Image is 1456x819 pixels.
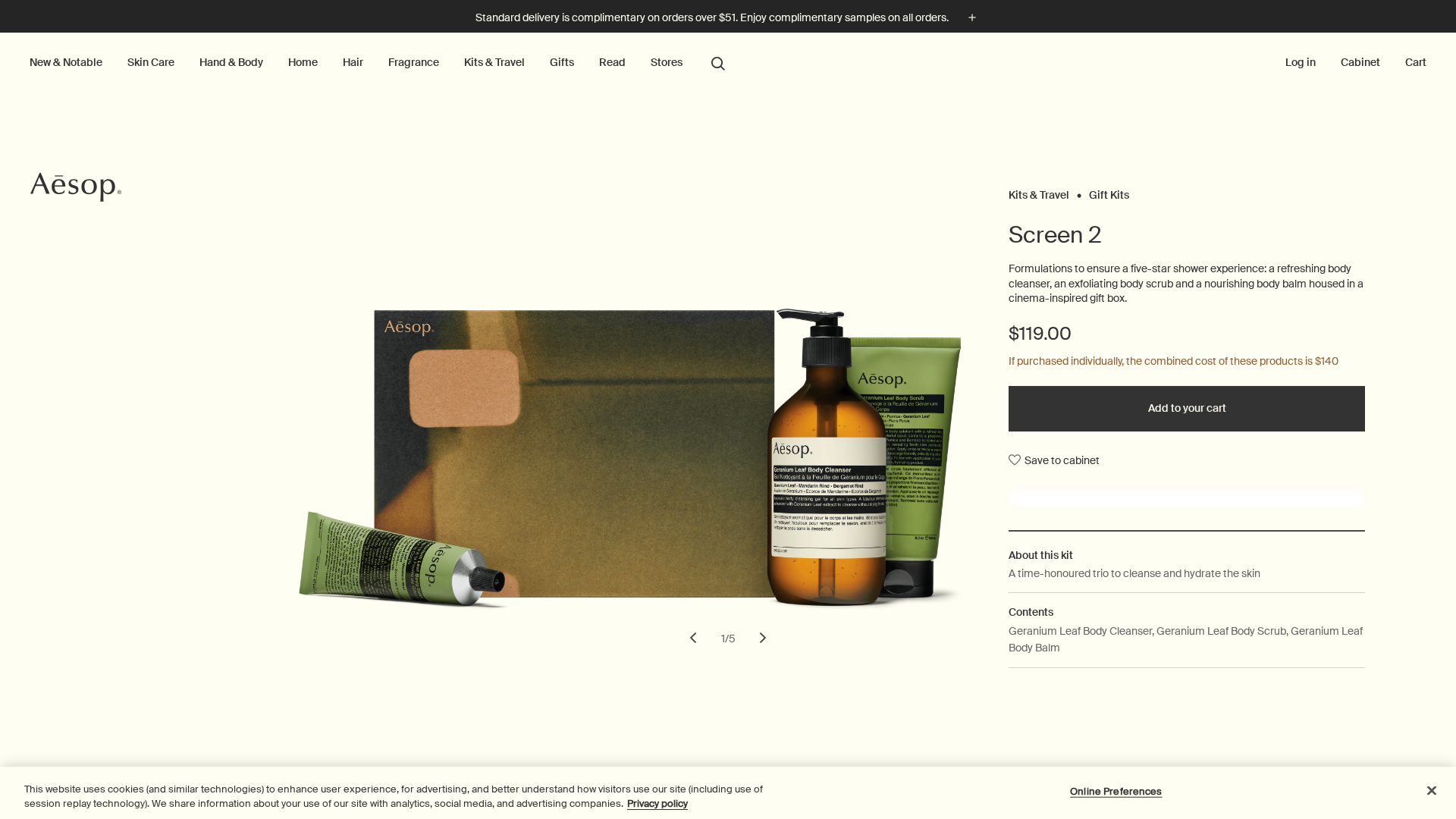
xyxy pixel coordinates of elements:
[648,52,686,72] button: Stores
[461,52,528,72] a: Kits & Travel
[1009,604,1365,620] h2: Contents
[315,231,982,635] img: Back of recycled cardboard gift box.
[1282,52,1319,72] button: Log in
[1009,353,1338,371] p: If purchased individually, the combined cost of these products is $140
[475,9,981,27] button: Standard delivery is complimentary on orders over $51. Enjoy complimentary samples on all orders.
[627,797,688,810] a: More information about your privacy, opens in a new tab
[1009,565,1260,582] p: A time-honoured trio to cleanse and hydrate the skin
[1009,188,1069,195] a: Kits & Travel
[24,782,801,811] div: This website uses cookies (and similar technologies) to enhance user experience, for advertising,...
[704,48,732,77] button: Open search
[1009,547,1365,563] h2: About this kit
[340,52,366,72] a: Hair
[475,10,949,26] p: Standard delivery is complimentary on orders over $51. Enjoy complimentary samples on all orders.
[385,52,442,72] a: Fragrance
[1068,777,1163,807] button: Online Preferences, Opens the preference center dialog
[1009,386,1365,431] button: Add to your cart - $119.00
[27,33,732,93] nav: primary
[596,52,629,72] a: Read
[27,168,125,210] a: Aesop
[124,52,177,72] a: Skin Care
[1009,220,1365,250] h1: Screen 2
[746,621,780,654] button: next slide
[30,172,121,202] svg: Aesop
[1009,322,1072,346] span: $119.00
[1009,623,1365,657] p: Geranium Leaf Body Cleanser, Geranium Leaf Body Scrub, Geranium Leaf Body Balm
[1338,52,1383,72] a: Cabinet
[1282,33,1429,93] nav: supplementary
[1415,774,1448,808] button: Close
[27,52,105,72] button: New & Notable
[1009,447,1100,474] button: Save to cabinet
[547,52,577,72] a: Gifts
[1402,52,1429,72] button: Cart
[121,231,971,654] div: Screen 2
[1089,188,1129,195] a: Gift Kits
[1009,262,1365,306] p: Formulations to ensure a five-star shower experience: a refreshing body cleanser, an exfoliating ...
[676,621,710,654] button: previous slide
[285,52,321,72] a: Home
[196,52,266,72] a: Hand & Body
